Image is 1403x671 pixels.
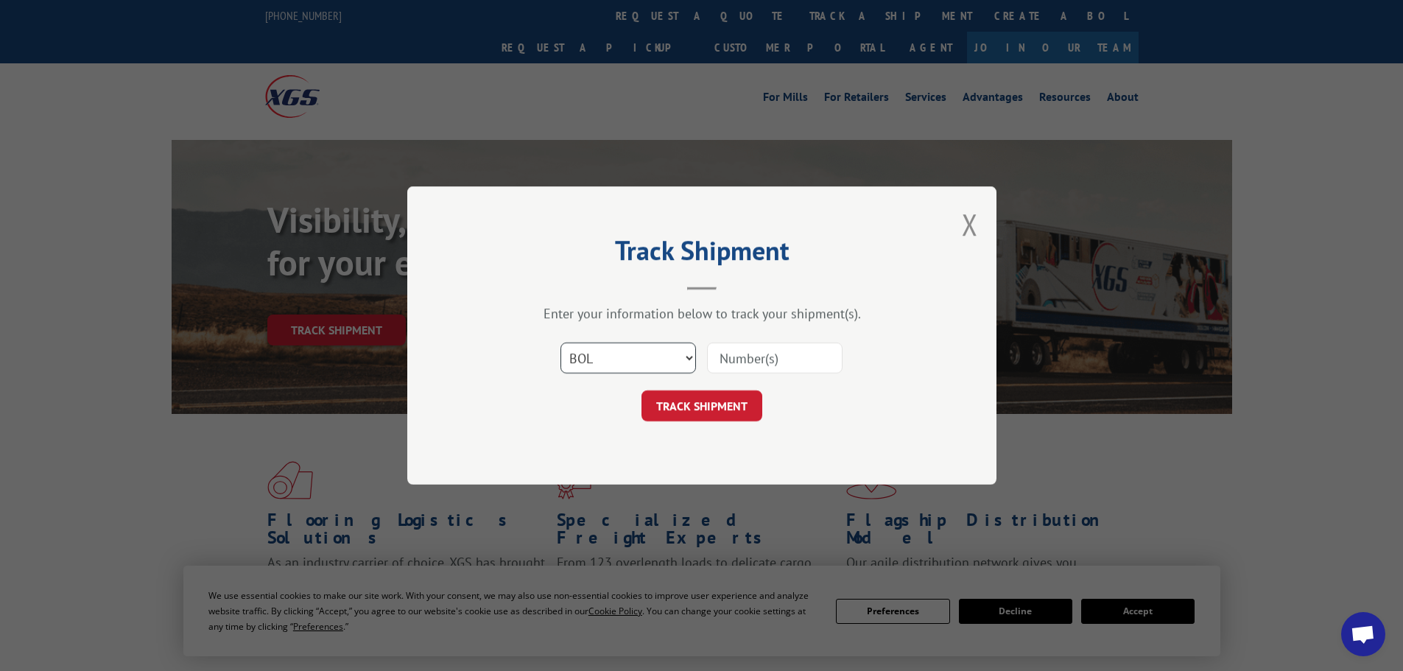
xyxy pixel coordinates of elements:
button: Close modal [962,205,978,244]
input: Number(s) [707,342,843,373]
div: Enter your information below to track your shipment(s). [481,305,923,322]
div: Open chat [1341,612,1385,656]
button: TRACK SHIPMENT [641,390,762,421]
h2: Track Shipment [481,240,923,268]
